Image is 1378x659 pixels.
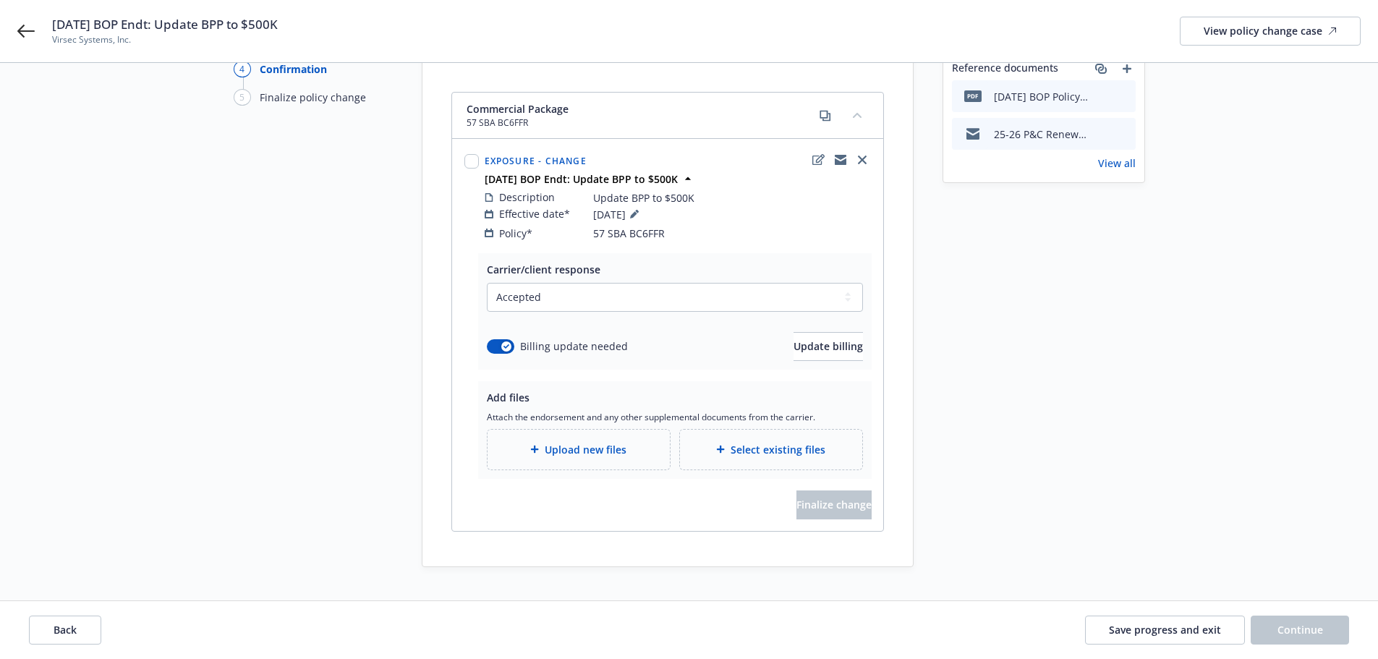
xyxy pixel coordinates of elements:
span: Select existing files [731,442,825,457]
a: close [854,151,871,169]
span: Upload new files [545,442,626,457]
span: 57 SBA BC6FFR [593,226,665,241]
span: Description [499,190,555,205]
div: Upload new files [487,429,671,470]
span: Save progress and exit [1109,623,1221,637]
span: Continue [1277,623,1323,637]
div: 25-26 P&C Renewal CORR with [PERSON_NAME]: Update BPP per call.msg [994,127,1088,142]
button: Back [29,616,101,645]
span: Finalize change [796,498,872,511]
a: add [1118,60,1136,77]
a: copyLogging [832,151,849,169]
div: Confirmation [260,61,327,77]
button: Update billing [794,332,863,361]
div: 4 [234,61,251,77]
a: associate [1092,60,1110,77]
div: Finalize policy change [260,90,366,105]
span: Virsec Systems, Inc. [52,33,278,46]
span: Attach the endorsement and any other supplemental documents from the carrier. [487,411,863,423]
div: View policy change case [1204,17,1337,45]
span: Back [54,623,77,637]
a: View all [1098,156,1136,171]
button: Continue [1251,616,1349,645]
div: 5 [234,89,251,106]
span: Add files [487,391,529,404]
button: Save progress and exit [1085,616,1245,645]
span: Reference documents [952,60,1058,77]
button: download file [1094,89,1105,104]
span: pdf [964,90,982,101]
span: Carrier/client response [487,263,600,276]
button: collapse content [846,103,869,127]
span: Finalize change [796,490,872,519]
a: edit [810,151,828,169]
span: Effective date* [499,206,570,221]
span: [DATE] BOP Endt: Update BPP to $500K [52,16,278,33]
button: download file [1094,127,1105,142]
button: preview file [1117,89,1130,104]
span: Policy* [499,226,532,241]
a: View policy change case [1180,17,1361,46]
div: [DATE] BOP Policy Change Request to [GEOGRAPHIC_DATA]- Update BPP to $500K.pdf [994,89,1088,104]
span: Commercial Package [467,101,569,116]
button: preview file [1117,127,1130,142]
strong: [DATE] BOP Endt: Update BPP to $500K [485,172,678,186]
div: Commercial Package57 SBA BC6FFRcopycollapse content [452,93,883,139]
div: Select existing files [679,429,863,470]
a: copy [817,107,834,124]
span: 57 SBA BC6FFR [467,116,569,129]
span: Update billing [794,339,863,353]
span: Billing update needed [520,339,628,354]
span: Update BPP to $500K [593,190,694,205]
span: [DATE] [593,205,643,223]
span: Exposure - Change [485,155,587,167]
